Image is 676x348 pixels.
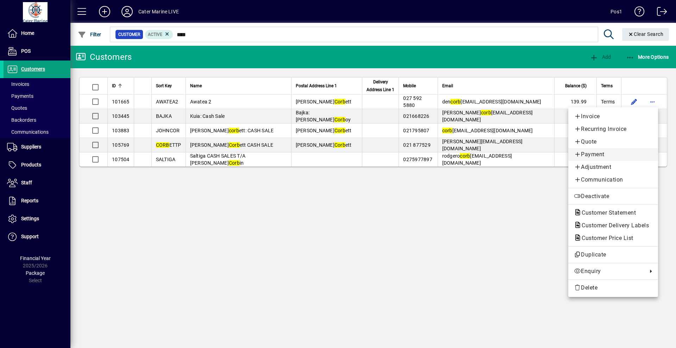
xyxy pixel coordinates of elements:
[574,163,652,171] span: Adjustment
[574,284,652,292] span: Delete
[568,190,658,203] button: Deactivate customer
[574,112,652,121] span: Invoice
[574,222,652,229] span: Customer Delivery Labels
[574,251,652,259] span: Duplicate
[574,192,652,201] span: Deactivate
[574,235,637,241] span: Customer Price List
[574,209,639,216] span: Customer Statement
[574,125,652,133] span: Recurring Invoice
[574,150,652,159] span: Payment
[574,138,652,146] span: Quote
[574,176,652,184] span: Communication
[574,267,644,276] span: Enquiry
